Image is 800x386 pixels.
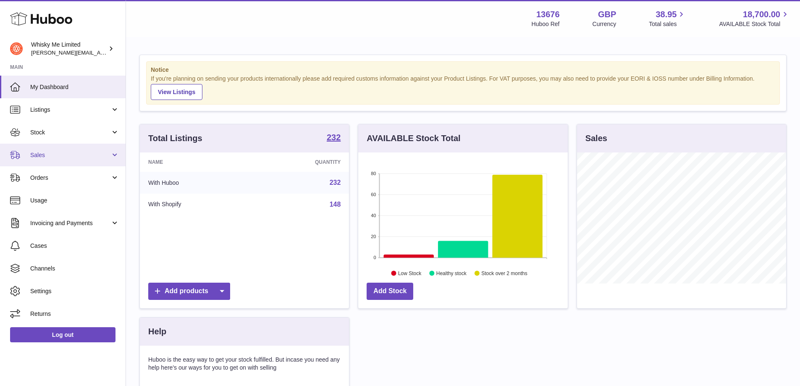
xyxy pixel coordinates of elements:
[371,192,376,197] text: 60
[649,9,686,28] a: 38.95 Total sales
[719,20,790,28] span: AVAILABLE Stock Total
[30,219,110,227] span: Invoicing and Payments
[30,265,119,273] span: Channels
[148,326,166,337] h3: Help
[598,9,616,20] strong: GBP
[30,129,110,137] span: Stock
[436,270,467,276] text: Healthy stock
[371,171,376,176] text: 80
[151,84,202,100] a: View Listings
[253,152,349,172] th: Quantity
[30,287,119,295] span: Settings
[482,270,527,276] text: Stock over 2 months
[151,75,775,100] div: If you're planning on sending your products internationally please add required customs informati...
[398,270,422,276] text: Low Stock
[30,197,119,205] span: Usage
[367,283,413,300] a: Add Stock
[585,133,607,144] h3: Sales
[10,327,115,342] a: Log out
[743,9,780,20] span: 18,700.00
[536,9,560,20] strong: 13676
[140,152,253,172] th: Name
[148,133,202,144] h3: Total Listings
[371,234,376,239] text: 20
[656,9,677,20] span: 38.95
[140,194,253,215] td: With Shopify
[148,283,230,300] a: Add products
[140,172,253,194] td: With Huboo
[374,255,376,260] text: 0
[719,9,790,28] a: 18,700.00 AVAILABLE Stock Total
[327,133,341,143] a: 232
[31,41,107,57] div: Whisky Me Limited
[151,66,775,74] strong: Notice
[327,133,341,142] strong: 232
[10,42,23,55] img: frances@whiskyshop.com
[30,310,119,318] span: Returns
[30,242,119,250] span: Cases
[330,201,341,208] a: 148
[30,106,110,114] span: Listings
[367,133,460,144] h3: AVAILABLE Stock Total
[30,83,119,91] span: My Dashboard
[148,356,341,372] p: Huboo is the easy way to get your stock fulfilled. But incase you need any help here's our ways f...
[371,213,376,218] text: 40
[330,179,341,186] a: 232
[30,151,110,159] span: Sales
[593,20,616,28] div: Currency
[532,20,560,28] div: Huboo Ref
[31,49,168,56] span: [PERSON_NAME][EMAIL_ADDRESS][DOMAIN_NAME]
[649,20,686,28] span: Total sales
[30,174,110,182] span: Orders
